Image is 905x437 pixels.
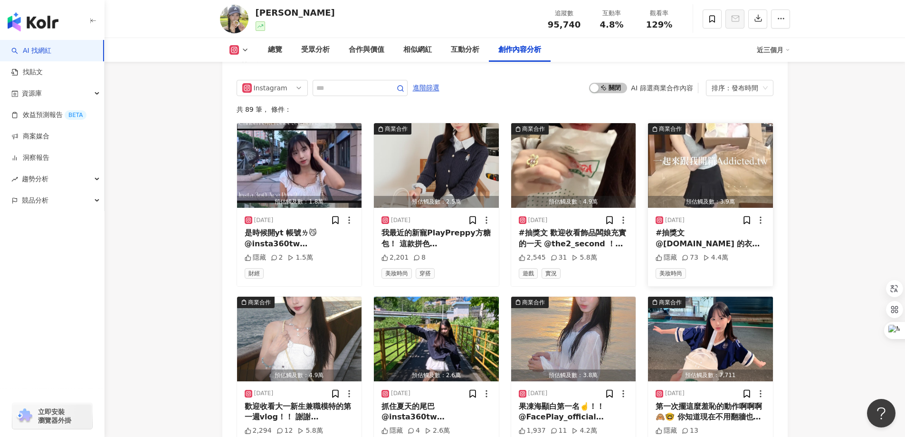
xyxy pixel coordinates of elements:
[11,68,43,77] a: 找貼文
[11,176,18,183] span: rise
[682,253,698,262] div: 73
[220,5,248,33] img: KOL Avatar
[451,44,479,56] div: 互動分析
[665,216,685,224] div: [DATE]
[511,297,636,381] button: 商業合作預估觸及數：3.8萬
[276,426,293,436] div: 12
[648,123,773,208] img: post-image
[237,297,362,381] img: post-image
[237,123,362,208] button: 預估觸及數：1.8萬
[551,253,567,262] div: 31
[511,123,636,208] img: post-image
[712,80,759,96] div: 排序：發布時間
[374,369,499,381] div: 預估觸及數：2.6萬
[287,253,313,262] div: 1.5萬
[519,426,546,436] div: 1,937
[656,268,686,279] span: 美妝時尚
[656,401,765,423] div: 第一次擺這麼羞恥的動作啊啊啊🙈🤓 你知道現在不用翻牆也能看大陸抖音了嗎！ 快去下載抖音搜索【free842】領取星巴克吧～ @douyinhelp #抖音 #douyin link：[URL][...
[867,399,895,427] iframe: Help Scout Beacon - Open
[374,123,499,208] button: 商業合作預估觸及數：2.5萬
[511,196,636,208] div: 預估觸及數：4.9萬
[413,80,439,96] span: 進階篩選
[381,253,409,262] div: 2,201
[22,168,48,190] span: 趨勢分析
[413,253,426,262] div: 8
[511,369,636,381] div: 預估觸及數：3.8萬
[425,426,450,436] div: 2.6萬
[548,19,581,29] span: 95,740
[703,253,728,262] div: 4.4萬
[237,106,773,113] div: 共 89 筆 ， 條件：
[245,253,266,262] div: 隱藏
[631,84,693,92] div: AI 篩選商業合作內容
[374,297,499,381] img: post-image
[22,83,42,104] span: 資源庫
[665,389,685,398] div: [DATE]
[656,228,765,249] div: #抽獎文 @[DOMAIN_NAME] 的衣服超顯身材！！ 就算是早八也可以很精緻😻 活動期間：9/19～9/25 開獎日期：[DATE] 21:00 抽獎獎品：影片bra top款式任選一件（...
[511,123,636,208] button: 商業合作預估觸及數：4.9萬
[237,369,362,381] div: 預估觸及數：4.9萬
[22,190,48,211] span: 競品分析
[11,110,86,120] a: 效益預測報告BETA
[542,268,561,279] span: 實況
[519,401,629,423] div: 果凍海顯白第一名☝️！！ @FacePlay_official #faceplay 主頁有app 連結喔！快去試試看吧～
[256,7,335,19] div: [PERSON_NAME]
[511,297,636,381] img: post-image
[519,253,546,262] div: 2,545
[12,403,92,429] a: chrome extension立即安裝 瀏覽器外掛
[656,426,677,436] div: 隱藏
[522,124,545,134] div: 商業合作
[519,228,629,249] div: #抽獎文 歡迎收看飾品闆娘充實的一天 @the2_second ！！[PERSON_NAME]飾品就是與日常談戀愛的魔法⑉♥ 一中街漂亮韓系飾品⸝⸝ 零售 & 批發₊˚🎧🩶 活動期間：9/21～...
[349,44,384,56] div: 合作與價值
[416,268,435,279] span: 穿搭
[572,426,597,436] div: 4.2萬
[254,80,285,96] div: Instagram
[301,44,330,56] div: 受眾分析
[8,12,58,31] img: logo
[528,216,548,224] div: [DATE]
[403,44,432,56] div: 相似網紅
[408,426,420,436] div: 4
[659,124,682,134] div: 商業合作
[11,132,49,141] a: 商案媒合
[648,196,773,208] div: 預估觸及數：3.9萬
[391,389,410,398] div: [DATE]
[757,42,790,58] div: 近三個月
[528,389,548,398] div: [DATE]
[648,123,773,208] button: 商業合作預估觸及數：3.9萬
[391,216,410,224] div: [DATE]
[271,253,283,262] div: 2
[648,369,773,381] div: 預估觸及數：7,711
[600,20,624,29] span: 4.8%
[381,401,491,423] div: 抓住夏天的尾巴 @insta360tw #insta360acepro2 #insta360leica
[374,123,499,208] img: post-image
[522,298,545,307] div: 商業合作
[237,297,362,381] button: 商業合作預估觸及數：4.9萬
[237,196,362,208] div: 預估觸及數：1.8萬
[245,228,354,249] div: 是時候開yt 帳號ㄌ😼 @insta360tw #insta360acepro2 #insta360leica
[385,124,408,134] div: 商業合作
[641,9,677,18] div: 觀看率
[546,9,582,18] div: 追蹤數
[648,297,773,381] button: 商業合作預估觸及數：7,711
[268,44,282,56] div: 總覽
[551,426,567,436] div: 11
[374,297,499,381] button: 預估觸及數：2.6萬
[381,228,491,249] div: 我最近的新寵PlayPreppy方糖包！ 這款拼色[PERSON_NAME]的太可愛，配上小小的萌系掛飾，走到哪都忍不住想多看兩眼 不管是襯衫、毛衣還是小裙子，學院風搭配起來都超有氣質～ 小巧卻...
[245,268,264,279] span: 財經
[646,20,673,29] span: 129%
[519,268,538,279] span: 遊戲
[572,253,597,262] div: 5.8萬
[412,80,440,95] button: 進階篩選
[15,408,34,424] img: chrome extension
[237,123,362,208] img: post-image
[374,196,499,208] div: 預估觸及數：2.5萬
[11,46,51,56] a: searchAI 找網紅
[254,216,274,224] div: [DATE]
[245,426,272,436] div: 2,294
[254,389,274,398] div: [DATE]
[381,426,403,436] div: 隱藏
[381,268,412,279] span: 美妝時尚
[659,298,682,307] div: 商業合作
[297,426,323,436] div: 5.8萬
